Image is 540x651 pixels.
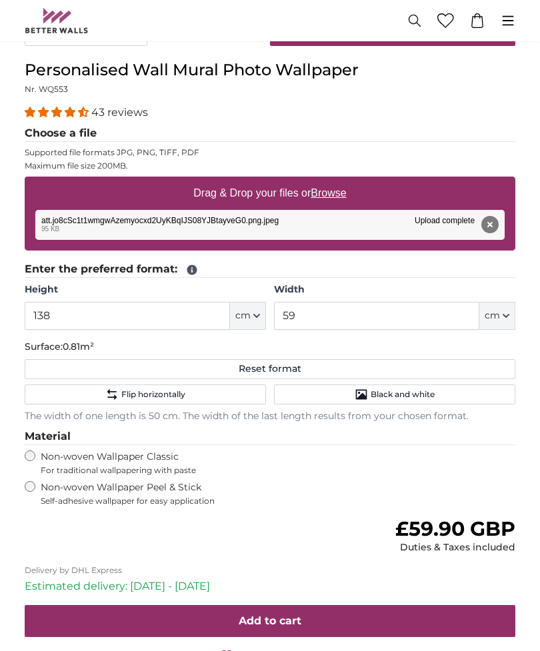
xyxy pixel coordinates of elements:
p: Maximum file size 200MB. [25,161,515,171]
span: Nr. WQ553 [25,84,68,94]
img: Betterwalls [25,8,89,33]
u: Browse [311,187,346,199]
span: Flip horizontally [121,389,185,400]
span: Add to cart [239,614,301,627]
span: £59.90 GBP [395,516,515,541]
legend: Enter the preferred format: [25,261,515,278]
p: Surface: [25,340,515,354]
button: Flip horizontally [25,384,266,404]
legend: Choose a file [25,125,515,142]
p: Delivery by DHL Express [25,565,515,576]
button: Reset format [25,359,515,379]
label: Height [25,283,266,297]
h1: Personalised Wall Mural Photo Wallpaper [25,59,515,81]
label: Non-woven Wallpaper Peel & Stick [41,481,375,506]
button: cm [230,302,266,330]
p: Estimated delivery: [DATE] - [DATE] [25,578,515,594]
legend: Material [25,428,515,445]
span: cm [485,309,500,323]
button: cm [479,302,515,330]
label: Drag & Drop your files or [188,180,351,207]
button: Add to cart [25,605,515,637]
span: Self-adhesive wallpaper for easy application [41,496,375,506]
span: 0.81m² [63,340,94,352]
span: For traditional wallpapering with paste [41,465,334,476]
span: cm [235,309,251,323]
span: 4.40 stars [25,106,91,119]
span: 43 reviews [91,106,148,119]
div: Duties & Taxes included [395,541,515,554]
p: Supported file formats JPG, PNG, TIFF, PDF [25,147,515,158]
p: The width of one length is 50 cm. The width of the last length results from your chosen format. [25,410,515,423]
span: Black and white [371,389,435,400]
label: Non-woven Wallpaper Classic [41,450,334,476]
button: Black and white [274,384,515,404]
label: Width [274,283,515,297]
